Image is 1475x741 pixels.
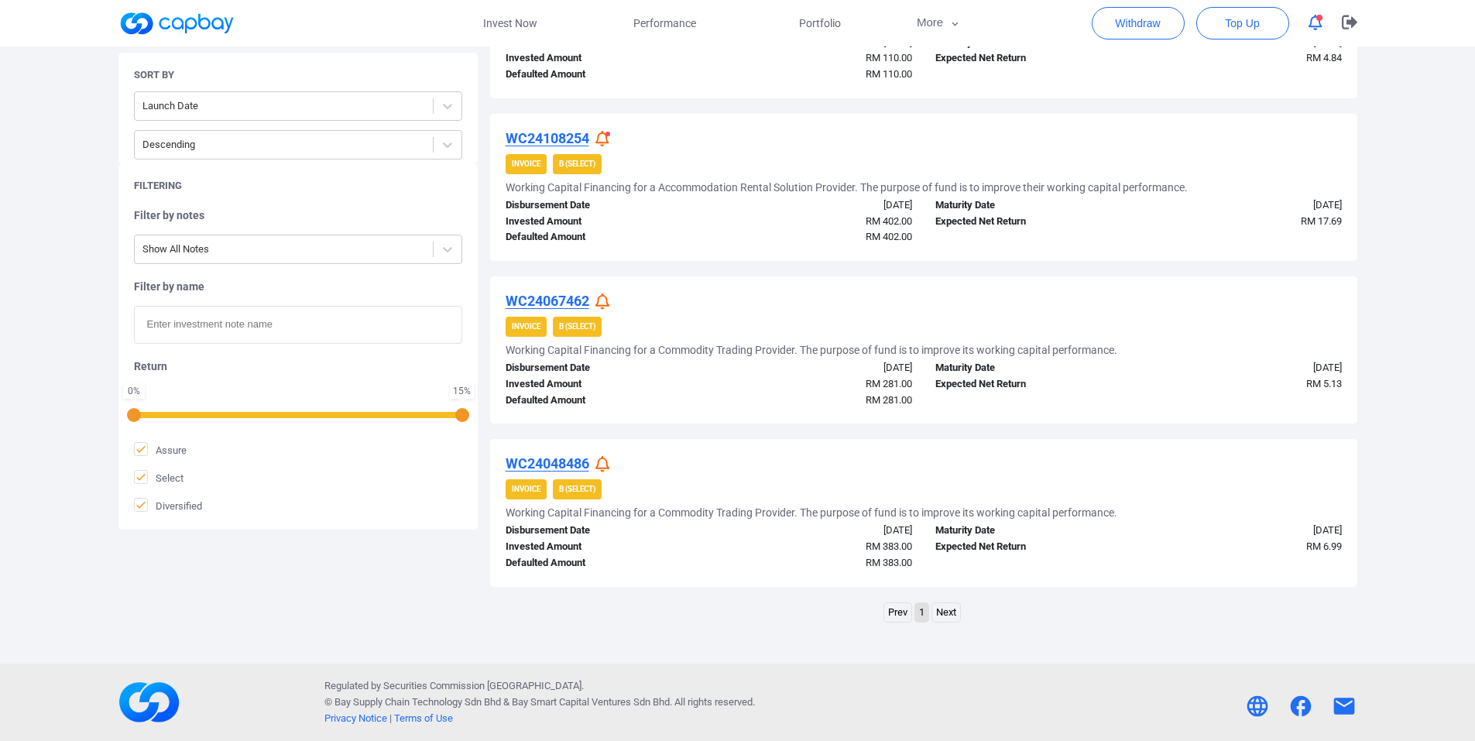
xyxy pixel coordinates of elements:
div: [DATE] [708,360,924,376]
div: Defaulted Amount [494,229,709,245]
button: Withdraw [1092,7,1185,39]
span: RM 383.00 [866,557,912,568]
span: RM 281.00 [866,394,912,406]
u: WC24067462 [506,293,589,309]
div: Expected Net Return [924,539,1139,555]
a: Page 1 is your current page [915,603,928,623]
strong: Invoice [512,485,540,493]
u: WC24048486 [506,455,589,472]
p: Regulated by Securities Commission [GEOGRAPHIC_DATA]. © Bay Supply Chain Technology Sdn Bhd & . A... [324,678,755,726]
div: [DATE] [1138,523,1353,539]
button: Top Up [1196,7,1289,39]
div: Disbursement Date [494,360,709,376]
h5: Filter by notes [134,208,462,222]
span: RM 110.00 [866,52,912,63]
h5: Filter by name [134,280,462,293]
div: Invested Amount [494,376,709,393]
span: RM 110.00 [866,68,912,80]
div: Expected Net Return [924,50,1139,67]
span: RM 17.69 [1301,215,1342,227]
span: Diversified [134,498,202,513]
div: 0 % [126,386,142,396]
div: [DATE] [1138,360,1353,376]
div: Defaulted Amount [494,67,709,83]
h5: Sort By [134,68,174,82]
a: Privacy Notice [324,712,387,724]
div: [DATE] [708,197,924,214]
span: RM 383.00 [866,540,912,552]
span: Top Up [1225,15,1259,31]
h5: Working Capital Financing for a Accommodation Rental Solution Provider. The purpose of fund is to... [506,180,1188,194]
div: Invested Amount [494,214,709,230]
h5: Return [134,359,462,373]
div: [DATE] [1138,197,1353,214]
a: Previous page [884,603,911,623]
span: RM 6.99 [1306,540,1342,552]
span: RM 402.00 [866,231,912,242]
h5: Working Capital Financing for a Commodity Trading Provider. The purpose of fund is to improve its... [506,343,1117,357]
span: RM 4.84 [1306,52,1342,63]
div: Invested Amount [494,539,709,555]
div: Defaulted Amount [494,393,709,409]
span: RM 402.00 [866,215,912,227]
u: WC24108254 [506,130,589,146]
span: RM 281.00 [866,378,912,389]
div: Expected Net Return [924,376,1139,393]
span: Select [134,470,184,485]
span: Performance [633,15,696,32]
a: Terms of Use [394,712,453,724]
div: Maturity Date [924,523,1139,539]
h5: Filtering [134,179,182,193]
strong: B (Select) [559,322,595,331]
div: Disbursement Date [494,197,709,214]
div: [DATE] [708,523,924,539]
div: Maturity Date [924,197,1139,214]
strong: B (Select) [559,160,595,168]
div: Maturity Date [924,360,1139,376]
span: Bay Smart Capital Ventures Sdn Bhd [512,696,670,708]
input: Enter investment note name [134,306,462,344]
div: Disbursement Date [494,523,709,539]
span: RM 5.13 [1306,378,1342,389]
span: Portfolio [799,15,841,32]
div: Defaulted Amount [494,555,709,571]
strong: Invoice [512,322,540,331]
strong: Invoice [512,160,540,168]
a: Next page [932,603,960,623]
div: Expected Net Return [924,214,1139,230]
strong: B (Select) [559,485,595,493]
h5: Working Capital Financing for a Commodity Trading Provider. The purpose of fund is to improve its... [506,506,1117,520]
img: footerLogo [118,671,180,733]
div: Invested Amount [494,50,709,67]
span: Assure [134,442,187,458]
div: 15 % [453,386,471,396]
